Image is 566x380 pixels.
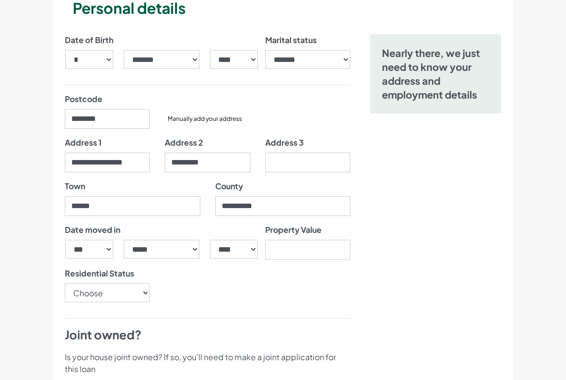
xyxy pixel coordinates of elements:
[65,268,134,279] label: Residential Status
[382,46,489,102] h5: Nearly there, we just need to know your address and employment details
[65,34,113,46] label: Date of Birth
[65,180,85,192] label: Town
[265,34,317,46] label: Marital status
[65,137,101,149] label: Address 1
[215,180,243,192] label: County
[65,326,350,343] h4: Joint owned?
[165,114,245,124] button: Manually add your address
[65,224,120,236] label: Date moved in
[65,351,350,375] p: Is your house joint owned? If so, you'll need to make a joint application for this loan
[65,93,102,105] label: Postcode
[265,224,322,236] label: Property Value
[265,137,304,149] label: Address 3
[165,137,203,149] label: Address 2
